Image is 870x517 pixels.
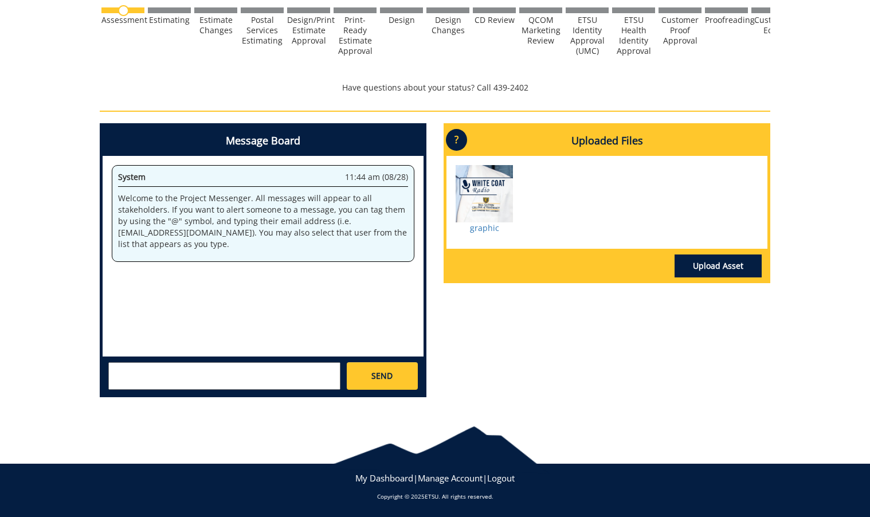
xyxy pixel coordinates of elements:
[118,5,129,16] img: no
[148,15,191,25] div: Estimating
[241,15,284,46] div: Postal Services Estimating
[103,126,424,156] h4: Message Board
[470,222,499,233] a: graphic
[287,15,330,46] div: Design/Print Estimate Approval
[446,129,467,151] p: ?
[347,362,418,390] a: SEND
[371,370,393,382] span: SEND
[425,492,438,500] a: ETSU
[426,15,469,36] div: Design Changes
[194,15,237,36] div: Estimate Changes
[675,254,762,277] a: Upload Asset
[751,15,794,36] div: Customer Edits
[612,15,655,56] div: ETSU Health Identity Approval
[566,15,609,56] div: ETSU Identity Approval (UMC)
[334,15,377,56] div: Print-Ready Estimate Approval
[380,15,423,25] div: Design
[118,193,408,250] p: Welcome to the Project Messenger. All messages will appear to all stakeholders. If you want to al...
[108,362,340,390] textarea: messageToSend
[519,15,562,46] div: QCOM Marketing Review
[659,15,702,46] div: Customer Proof Approval
[473,15,516,25] div: CD Review
[118,171,146,182] span: System
[101,15,144,25] div: Assessment
[345,171,408,183] span: 11:44 am (08/28)
[418,472,483,484] a: Manage Account
[355,472,413,484] a: My Dashboard
[705,15,748,25] div: Proofreading
[100,82,770,93] p: Have questions about your status? Call 439-2402
[487,472,515,484] a: Logout
[446,126,767,156] h4: Uploaded Files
